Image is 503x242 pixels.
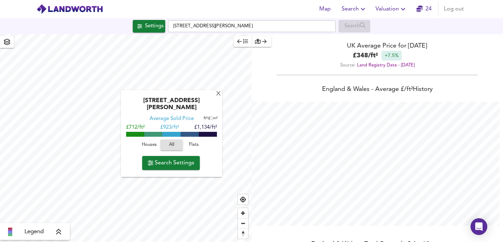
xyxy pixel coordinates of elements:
button: Find my location [238,194,248,205]
div: Settings [145,22,163,31]
div: +7.5% [381,51,402,60]
span: Valuation [376,4,407,14]
button: Valuation [373,2,410,16]
div: England & Wales - Average £/ ft² History [251,85,503,95]
div: Source: [251,60,503,70]
a: Land Registry Data - [DATE] [357,63,415,67]
button: Zoom out [238,218,248,228]
span: Houses [140,141,159,149]
span: Map [316,4,333,14]
span: Reset bearing to north [238,229,248,239]
div: Click to configure Search Settings [133,20,165,33]
span: Search [342,4,367,14]
span: m² [213,116,218,120]
span: £1,134/ft² [194,125,217,130]
span: Zoom out [238,219,248,228]
button: 24 [413,2,435,16]
div: Open Intercom Messenger [471,218,487,235]
b: £ 348 / ft² [353,51,378,60]
div: Average Sold Price [150,115,194,122]
button: Zoom in [238,208,248,218]
button: Map [314,2,336,16]
span: Flats [184,141,203,149]
button: Settings [133,20,165,33]
button: Search [339,2,370,16]
span: £712/ft² [126,125,145,130]
button: All [160,140,183,150]
span: All [164,141,179,149]
button: Search Settings [142,156,200,170]
div: Enable a Source before running a Search [338,20,370,33]
input: Enter a location... [168,20,336,32]
span: Legend [24,228,44,236]
div: [STREET_ADDRESS][PERSON_NAME] [124,97,219,115]
a: 24 [416,4,432,14]
button: Reset bearing to north [238,228,248,239]
div: X [216,91,221,98]
span: Log out [444,4,464,14]
span: £ 923/ft² [160,125,179,130]
button: Log out [441,2,467,16]
div: UK Average Price for [DATE] [251,41,503,51]
img: logo [36,4,103,14]
span: Search Settings [148,158,194,168]
button: Houses [138,140,160,150]
span: ft² [204,116,207,120]
button: Flats [183,140,205,150]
